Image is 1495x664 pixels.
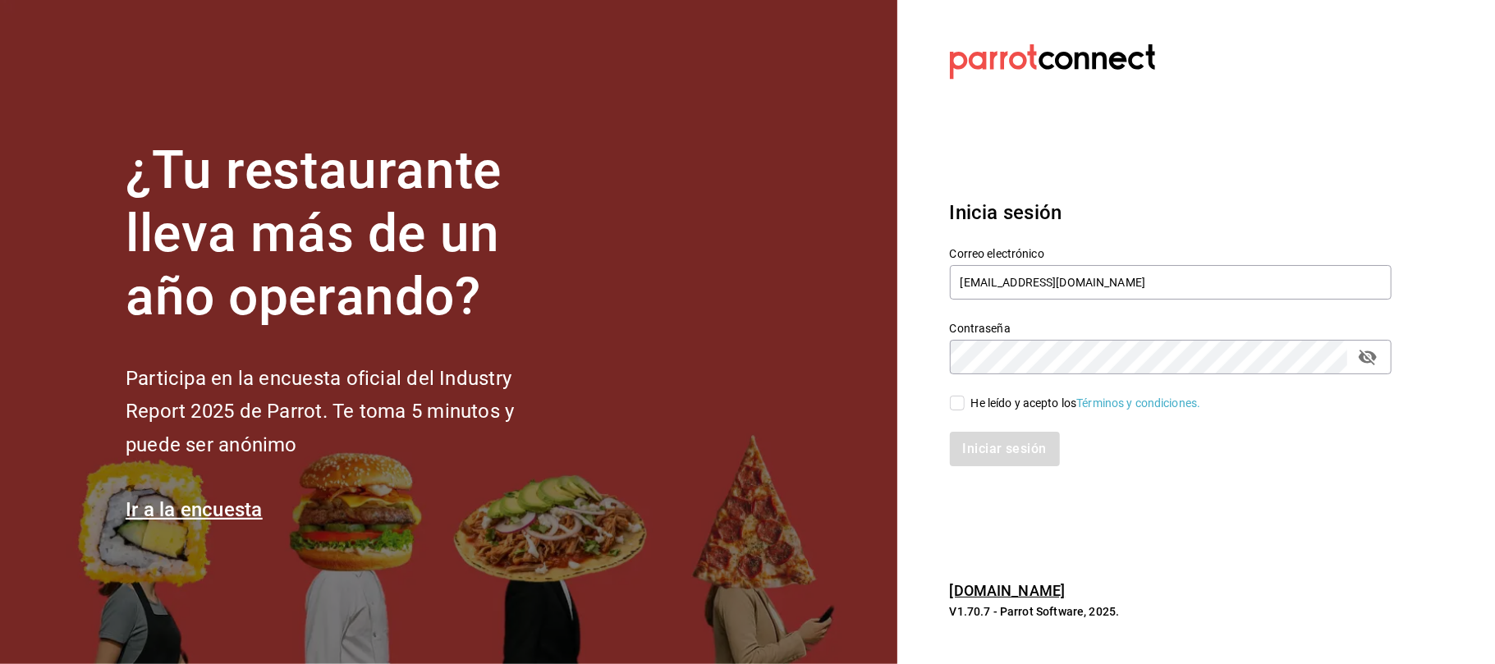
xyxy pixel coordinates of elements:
label: Correo electrónico [950,249,1392,260]
h2: Participa en la encuesta oficial del Industry Report 2025 de Parrot. Te toma 5 minutos y puede se... [126,362,569,462]
button: passwordField [1354,343,1382,371]
a: Ir a la encuesta [126,498,263,521]
h1: ¿Tu restaurante lleva más de un año operando? [126,140,569,328]
p: V1.70.7 - Parrot Software, 2025. [950,603,1392,620]
a: [DOMAIN_NAME] [950,582,1066,599]
a: Términos y condiciones. [1076,396,1200,410]
div: He leído y acepto los [971,395,1201,412]
label: Contraseña [950,323,1392,335]
input: Ingresa tu correo electrónico [950,265,1392,300]
h3: Inicia sesión [950,198,1392,227]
